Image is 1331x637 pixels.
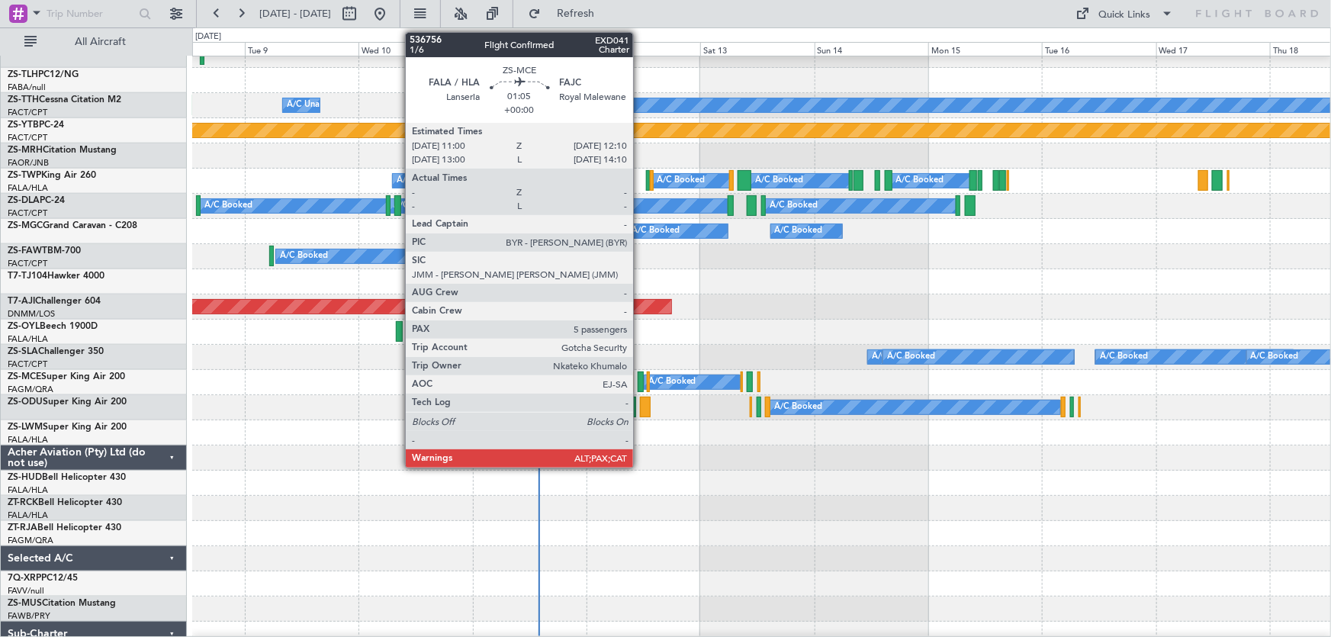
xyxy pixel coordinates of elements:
a: ZS-LWMSuper King Air 200 [8,423,127,432]
a: ZS-ODUSuper King Air 200 [8,397,127,407]
a: ZT-RCKBell Helicopter 430 [8,498,122,507]
div: Thu 11 [473,42,587,56]
a: ZS-MGCGrand Caravan - C208 [8,221,137,230]
button: All Aircraft [17,30,166,54]
span: ZT-RJA [8,523,37,532]
div: A/C Booked [657,169,706,192]
div: A/C Booked [397,169,445,192]
div: A/C Booked [632,220,680,243]
a: ZS-HUDBell Helicopter 430 [8,473,126,482]
div: Quick Links [1099,8,1151,23]
a: T7-AJIChallenger 604 [8,297,101,306]
div: A/C Booked [394,195,442,217]
a: FALA/HLA [8,434,48,446]
a: ZS-DLAPC-24 [8,196,65,205]
span: ZS-MCE [8,372,41,381]
a: FALA/HLA [8,484,48,496]
a: T7-TJ104Hawker 4000 [8,272,104,281]
span: ZS-MUS [8,599,42,608]
span: ZS-OYL [8,322,40,331]
a: FAWB/PRY [8,610,50,622]
a: FAGM/QRA [8,384,53,395]
span: 7Q-XRP [8,574,41,583]
span: ZS-TTH [8,95,39,105]
div: Wed 10 [358,42,472,56]
a: DNMM/LOS [8,308,55,320]
a: ZS-OYLBeech 1900D [8,322,98,331]
span: All Aircraft [40,37,161,47]
span: ZS-MGC [8,221,43,230]
div: A/C Booked [1100,346,1148,368]
a: ZT-RJABell Helicopter 430 [8,523,121,532]
a: FACT/CPT [8,107,47,118]
a: ZS-FAWTBM-700 [8,246,81,256]
div: A/C Booked [755,169,803,192]
a: ZS-MCESuper King Air 200 [8,372,125,381]
a: FACT/CPT [8,258,47,269]
span: T7-AJI [8,297,35,306]
button: Refresh [521,2,612,26]
div: [DATE] [195,31,221,43]
a: 7Q-XRPPC12/45 [8,574,78,583]
div: A/C Booked [887,346,935,368]
div: A/C Unavailable [410,94,474,117]
button: Quick Links [1069,2,1182,26]
div: Wed 17 [1156,42,1270,56]
span: ZS-MRH [8,146,43,155]
span: ZS-ODU [8,397,43,407]
a: FALA/HLA [8,182,48,194]
a: ZS-TWPKing Air 260 [8,171,96,180]
span: ZS-FAW [8,246,42,256]
span: ZS-TWP [8,171,41,180]
div: Fri 12 [587,42,700,56]
a: ZS-TLHPC12/NG [8,70,79,79]
span: [DATE] - [DATE] [259,7,331,21]
a: FACT/CPT [8,208,47,219]
a: ZS-MUSCitation Mustang [8,599,116,608]
a: FAOR/JNB [8,157,49,169]
a: ZS-TTHCessna Citation M2 [8,95,121,105]
div: A/C Booked [895,169,944,192]
a: FALA/HLA [8,333,48,345]
div: A/C Booked [648,371,696,394]
span: ZS-LWM [8,423,43,432]
a: FACT/CPT [8,132,47,143]
span: ZT-RCK [8,498,38,507]
a: FALA/HLA [8,510,48,521]
div: Sat 13 [700,42,814,56]
span: ZS-SLA [8,347,38,356]
div: A/C Booked [774,396,822,419]
div: A/C Booked [204,195,252,217]
span: Refresh [544,8,608,19]
span: ZS-TLH [8,70,38,79]
a: FABA/null [8,82,46,93]
span: ZS-HUD [8,473,42,482]
div: A/C Booked [872,346,920,368]
a: ZS-SLAChallenger 350 [8,347,104,356]
a: FACT/CPT [8,359,47,370]
div: Tue 16 [1042,42,1156,56]
span: T7-TJ104 [8,272,47,281]
div: A/C Booked [422,119,470,142]
span: ZS-DLA [8,196,40,205]
input: Trip Number [47,2,134,25]
a: ZS-MRHCitation Mustang [8,146,117,155]
div: Mon 15 [928,42,1042,56]
div: A/C Booked [775,220,823,243]
a: FAVV/null [8,585,44,597]
div: A/C Booked [770,195,818,217]
div: Tue 9 [245,42,358,56]
div: A/C Unavailable [287,94,350,117]
div: A/C Booked [1251,346,1299,368]
div: A/C Booked [280,245,328,268]
a: ZS-YTBPC-24 [8,121,64,130]
div: Sun 14 [815,42,928,56]
a: FAGM/QRA [8,535,53,546]
span: ZS-YTB [8,121,39,130]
